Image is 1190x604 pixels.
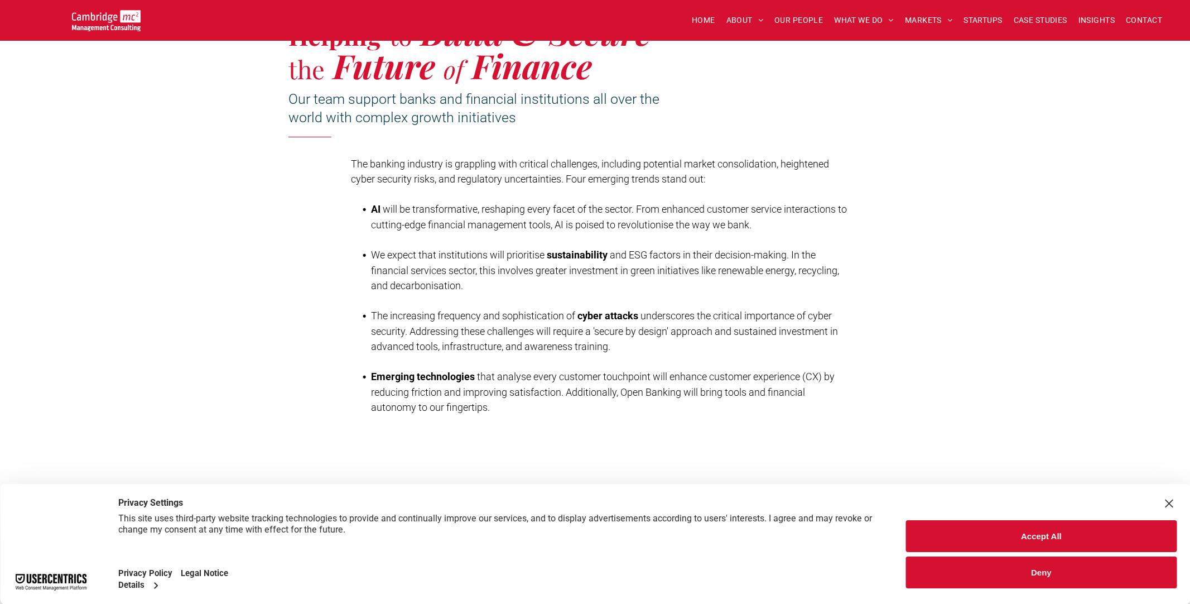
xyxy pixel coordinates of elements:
a: STARTUPS [958,12,1008,29]
span: sustainability [547,249,608,261]
img: Go to Homepage [72,10,141,31]
span: cyber attacks [577,310,638,322]
a: ABOUT [721,12,769,29]
a: OUR PEOPLE [769,12,828,29]
span: AI [371,203,380,215]
a: HOME [686,12,721,29]
span: of [444,52,464,85]
span: the [288,52,325,85]
span: will be transformative, reshaping every facet of the sector. From enhanced customer service inter... [371,203,847,231]
a: MARKETS [899,12,958,29]
span: Our team support banks and financial institutions all over the world with complex growth initiatives [288,91,659,126]
span: The increasing frequency and sophistication of [371,310,575,322]
a: INSIGHTS [1073,12,1120,29]
span: Future [333,43,435,88]
a: CASE STUDIES [1008,12,1073,29]
span: Emerging technologies [371,371,475,382]
span: that analyse every customer touchpoint will enhance customer experience (CX) by reducing friction... [371,371,835,413]
span: We expect that institutions will prioritise [371,249,545,261]
span: underscores the critical importance of cyber security. Addressing these challenges will require a... [371,310,838,352]
a: CONTACT [1120,12,1168,29]
span: and ESG factors in their decision-making. In the financial services sector, this involves greater... [371,249,839,291]
span: Finance [472,43,592,88]
span: The banking industry is grappling with critical challenges, including potential market consolidat... [351,158,829,185]
a: WHAT WE DO [828,12,899,29]
a: Your Business Transformed | Cambridge Management Consulting [72,12,141,23]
